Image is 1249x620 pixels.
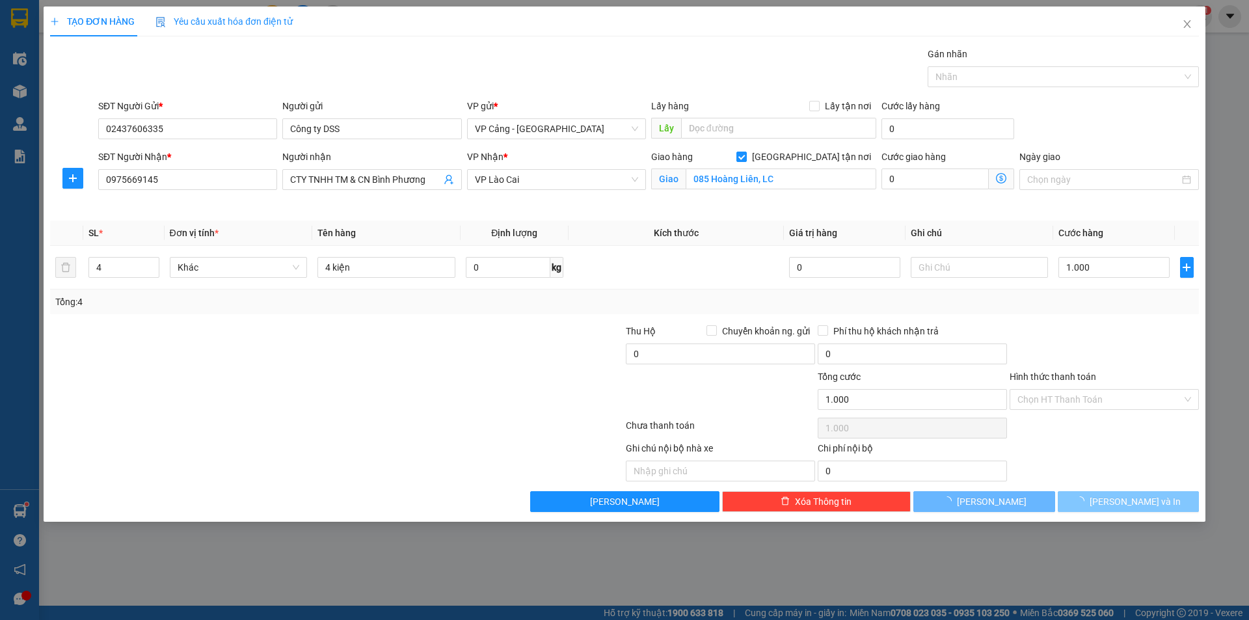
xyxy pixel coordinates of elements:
div: VP gửi [467,99,646,113]
span: close [1182,19,1192,29]
label: Cước giao hàng [881,152,946,162]
label: Hình thức thanh toán [1010,371,1096,382]
strong: VIỆT HIẾU LOGISTIC [59,10,122,38]
div: Người nhận [282,150,461,164]
div: SĐT Người Nhận [98,150,277,164]
span: dollar-circle [996,173,1006,183]
button: deleteXóa Thông tin [722,491,911,512]
span: Giá trị hàng [789,228,837,238]
span: Xóa Thông tin [795,494,852,509]
div: Người gửi [282,99,461,113]
span: kg [550,257,563,278]
span: loading [1075,496,1090,505]
span: user-add [444,174,454,185]
span: delete [781,496,790,507]
input: Cước giao hàng [881,168,989,189]
span: [PERSON_NAME] [957,494,1027,509]
strong: PHIẾU GỬI HÀNG [58,41,124,69]
img: icon [155,17,166,27]
span: TẠO ĐƠN HÀNG [50,16,135,27]
span: Lấy [651,118,681,139]
span: plus [1181,262,1193,273]
button: plus [1180,257,1194,278]
div: SĐT Người Gửi [98,99,277,113]
span: Yêu cầu xuất hóa đơn điện tử [155,16,293,27]
span: plus [50,17,59,26]
div: Chưa thanh toán [624,418,816,441]
strong: TĐ chuyển phát: [56,72,112,92]
span: Đơn vị tính [170,228,219,238]
div: Tổng: 4 [55,295,482,309]
span: Lấy tận nơi [820,99,876,113]
span: Kích thước [654,228,699,238]
button: [PERSON_NAME] [530,491,719,512]
span: Khác [178,258,300,277]
input: Cước lấy hàng [881,118,1014,139]
span: Định lượng [491,228,537,238]
input: 0 [789,257,900,278]
button: [PERSON_NAME] và In [1058,491,1199,512]
span: BD1510250111 [127,75,203,89]
img: logo [5,39,55,89]
strong: 02143888555, 0243777888 [69,82,126,102]
span: loading [943,496,957,505]
input: Dọc đường [681,118,876,139]
span: Chuyển khoản ng. gửi [717,324,815,338]
th: Ghi chú [906,221,1054,246]
label: Cước lấy hàng [881,101,940,111]
label: Ngày giao [1019,152,1060,162]
button: plus [62,168,83,189]
button: Close [1169,7,1205,43]
span: [PERSON_NAME] [590,494,660,509]
label: Gán nhãn [928,49,967,59]
span: VP Nhận [467,152,504,162]
div: Chi phí nội bộ [818,441,1007,461]
input: Giao tận nơi [686,168,876,189]
span: SL [88,228,99,238]
span: Thu Hộ [626,326,656,336]
span: Tên hàng [317,228,356,238]
span: Giao hàng [651,152,693,162]
span: Cước hàng [1058,228,1103,238]
span: VP Lào Cai [475,170,638,189]
span: Tổng cước [818,371,861,382]
input: Nhập ghi chú [626,461,815,481]
input: VD: Bàn, Ghế [317,257,455,278]
input: Ghi Chú [911,257,1049,278]
div: Ghi chú nội bộ nhà xe [626,441,815,461]
span: Lấy hàng [651,101,689,111]
span: [PERSON_NAME] và In [1090,494,1181,509]
span: [GEOGRAPHIC_DATA] tận nơi [747,150,876,164]
button: delete [55,257,76,278]
span: VP Cảng - Hà Nội [475,119,638,139]
span: Phí thu hộ khách nhận trả [828,324,944,338]
input: Ngày giao [1027,172,1179,187]
span: plus [63,173,83,183]
button: [PERSON_NAME] [913,491,1054,512]
span: Giao [651,168,686,189]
